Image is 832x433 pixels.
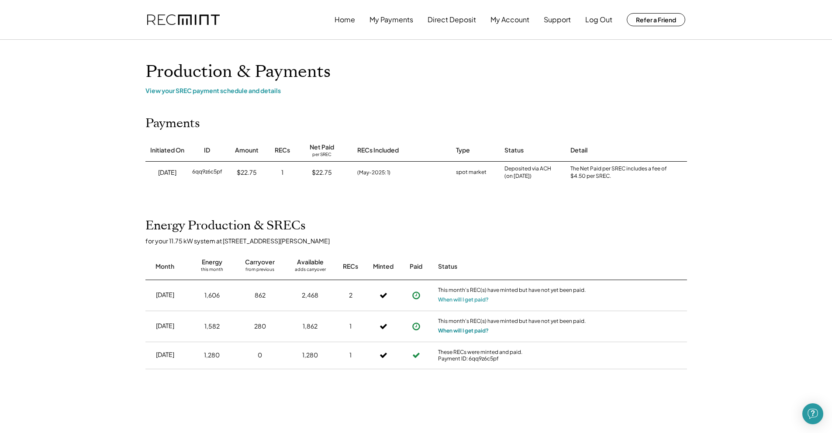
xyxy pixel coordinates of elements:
div: This month's REC(s) have minted but have not yet been paid. [438,318,587,326]
div: Amount [235,146,259,155]
div: View your SREC payment schedule and details [145,87,687,94]
div: 2 [349,291,352,300]
div: 1,582 [204,322,220,331]
div: Status [438,262,587,271]
button: When will I get paid? [438,326,489,335]
div: 1 [281,168,283,177]
img: recmint-logotype%403x.png [147,14,220,25]
div: Available [297,258,324,267]
div: RECs Included [357,146,399,155]
div: Detail [570,146,587,155]
div: 1,606 [204,291,220,300]
div: per SREC [312,152,331,158]
button: When will I get paid? [438,295,489,304]
div: $22.75 [312,168,332,177]
button: My Account [490,11,529,28]
div: Energy [202,258,222,267]
h2: Payments [145,116,200,131]
div: for your 11.75 kW system at [STREET_ADDRESS][PERSON_NAME] [145,237,696,245]
div: 1 [349,322,352,331]
div: [DATE] [158,168,176,177]
div: RECs [343,262,358,271]
div: Open Intercom Messenger [802,403,823,424]
div: Initiated On [150,146,184,155]
div: Type [456,146,470,155]
div: spot market [456,168,487,177]
h2: Energy Production & SRECs [145,218,306,233]
div: 0 [258,351,262,360]
button: Log Out [585,11,612,28]
div: [DATE] [156,291,174,299]
div: The Net Paid per SREC includes a fee of $4.50 per SREC. [570,165,671,180]
div: 1,862 [303,322,318,331]
div: $22.75 [237,168,257,177]
div: 280 [254,322,266,331]
div: from previous [245,267,274,275]
div: Deposited via ACH (on [DATE]) [504,165,551,180]
div: 1,280 [302,351,318,360]
div: Net Paid [310,143,334,152]
div: Month [155,262,174,271]
div: [DATE] [156,350,174,359]
div: 1,280 [204,351,220,360]
div: [DATE] [156,322,174,330]
button: Payment approved, but not yet initiated. [410,289,423,302]
div: 862 [255,291,266,300]
button: Support [544,11,571,28]
button: Refer a Friend [627,13,685,26]
div: RECs [275,146,290,155]
div: Minted [373,262,394,271]
h1: Production & Payments [145,62,687,82]
div: These RECs were minted and paid. Payment ID: 6qq9z6c5pf [438,349,587,362]
div: 1 [349,351,352,360]
div: (May-2025: 1) [357,169,390,177]
div: adds carryover [295,267,326,275]
div: 6qq9z6c5pf [192,168,222,177]
div: Status [504,146,524,155]
div: this month [201,267,223,275]
button: My Payments [369,11,413,28]
div: ID [204,146,210,155]
button: Home [335,11,355,28]
div: Carryover [245,258,275,267]
div: 2,468 [302,291,318,300]
button: Direct Deposit [428,11,476,28]
button: Payment approved, but not yet initiated. [410,320,423,333]
div: This month's REC(s) have minted but have not yet been paid. [438,287,587,295]
div: Paid [410,262,422,271]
